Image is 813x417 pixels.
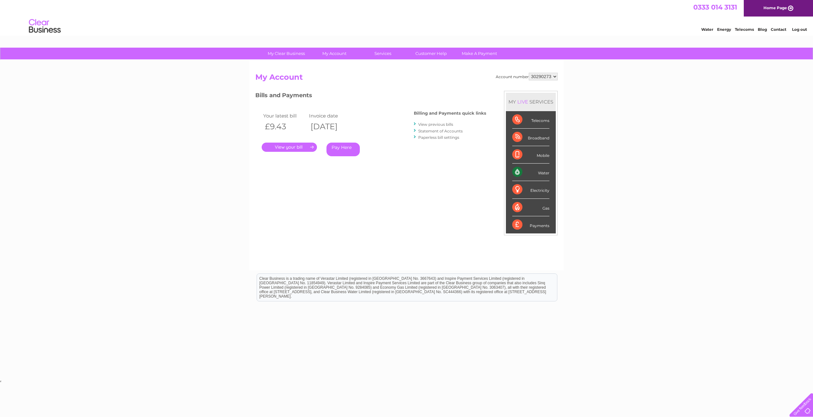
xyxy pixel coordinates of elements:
[717,27,731,32] a: Energy
[512,216,549,233] div: Payments
[512,181,549,198] div: Electricity
[496,73,558,80] div: Account number
[453,48,506,59] a: Make A Payment
[512,199,549,216] div: Gas
[308,48,361,59] a: My Account
[512,164,549,181] div: Water
[771,27,786,32] a: Contact
[512,129,549,146] div: Broadband
[405,48,457,59] a: Customer Help
[512,146,549,164] div: Mobile
[506,93,556,111] div: MY SERVICES
[262,120,307,133] th: £9.43
[255,73,558,85] h2: My Account
[260,48,312,59] a: My Clear Business
[357,48,409,59] a: Services
[307,120,353,133] th: [DATE]
[735,27,754,32] a: Telecoms
[257,3,557,31] div: Clear Business is a trading name of Verastar Limited (registered in [GEOGRAPHIC_DATA] No. 3667643...
[262,111,307,120] td: Your latest bill
[29,17,61,36] img: logo.png
[307,111,353,120] td: Invoice date
[512,111,549,129] div: Telecoms
[418,122,453,127] a: View previous bills
[693,3,737,11] a: 0333 014 3131
[414,111,486,116] h4: Billing and Payments quick links
[326,143,360,156] a: Pay Here
[262,143,317,152] a: .
[516,99,529,105] div: LIVE
[701,27,713,32] a: Water
[758,27,767,32] a: Blog
[418,129,463,133] a: Statement of Accounts
[792,27,807,32] a: Log out
[255,91,486,102] h3: Bills and Payments
[418,135,459,140] a: Paperless bill settings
